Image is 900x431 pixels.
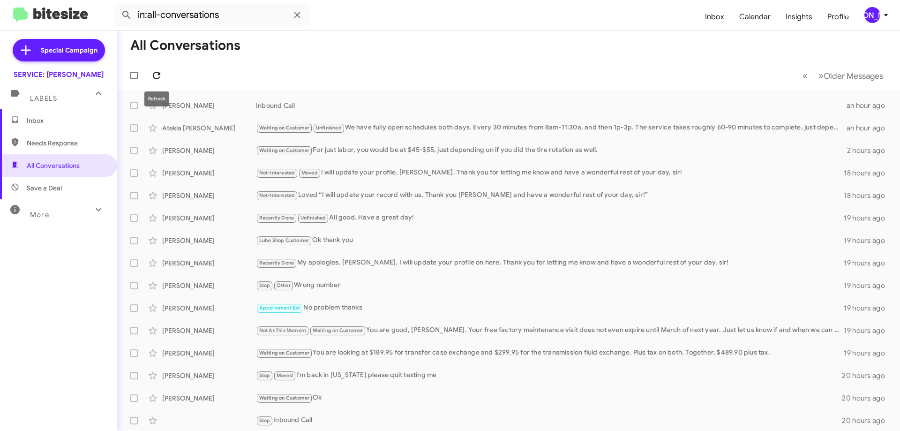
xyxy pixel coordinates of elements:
[144,91,169,106] div: Refresh
[842,393,892,403] div: 20 hours ago
[162,258,256,268] div: [PERSON_NAME]
[256,302,844,313] div: No problem thanks
[732,3,778,30] a: Calendar
[256,122,847,133] div: We have fully open schedules both days. Every 30 minutes from 8am-11:30a, and then 1p-3p. The ser...
[259,282,270,288] span: Stop
[818,70,824,82] span: »
[162,371,256,380] div: [PERSON_NAME]
[259,395,310,401] span: Waiting on Customer
[256,101,847,110] div: Inbound Call
[259,215,294,221] span: Recently Done
[259,125,310,131] span: Waiting on Customer
[162,236,256,245] div: [PERSON_NAME]
[864,7,880,23] div: [PERSON_NAME]
[844,191,892,200] div: 18 hours ago
[259,260,294,266] span: Recently Done
[256,257,844,268] div: My apologies, [PERSON_NAME]. I will update your profile on here. Thank you for letting me know an...
[162,101,256,110] div: [PERSON_NAME]
[256,325,844,336] div: You are good, [PERSON_NAME]. Your free factory maintenance visit does not even expire until March...
[162,348,256,358] div: [PERSON_NAME]
[162,123,256,133] div: Atekia [PERSON_NAME]
[256,415,842,426] div: Inbound Call
[259,372,270,378] span: Stop
[259,327,307,333] span: Not At This Moment
[844,303,892,313] div: 19 hours ago
[856,7,890,23] button: [PERSON_NAME]
[844,281,892,290] div: 19 hours ago
[316,125,342,131] span: Unfinished
[256,348,844,358] div: You are looking at $189.95 for transfer case exchange and $299.95 for the transmission fluid exch...
[256,190,844,201] div: Loved “I will update your record with us. Thank you [PERSON_NAME] and have a wonderful rest of yo...
[162,168,256,178] div: [PERSON_NAME]
[844,168,892,178] div: 18 hours ago
[162,191,256,200] div: [PERSON_NAME]
[259,147,310,153] span: Waiting on Customer
[256,370,842,381] div: I'm back in [US_STATE] please quit texting me
[27,161,80,170] span: All Conversations
[313,327,363,333] span: Waiting on Customer
[30,211,49,219] span: More
[162,146,256,155] div: [PERSON_NAME]
[256,167,844,178] div: I will update your profile, [PERSON_NAME]. Thank you for letting me know and have a wonderful res...
[259,192,295,198] span: Not-Interested
[13,39,105,61] a: Special Campaign
[256,145,847,156] div: For just labor, you would be at $45-$55, just depending on if you did the tire rotation as well.
[277,282,291,288] span: Other
[27,183,62,193] span: Save a Deal
[162,326,256,335] div: [PERSON_NAME]
[130,38,240,53] h1: All Conversations
[162,393,256,403] div: [PERSON_NAME]
[259,417,270,423] span: Stop
[844,213,892,223] div: 19 hours ago
[259,305,300,311] span: Appointment Set
[802,70,808,82] span: «
[30,94,57,103] span: Labels
[844,258,892,268] div: 19 hours ago
[259,350,310,356] span: Waiting on Customer
[842,371,892,380] div: 20 hours ago
[162,281,256,290] div: [PERSON_NAME]
[697,3,732,30] a: Inbox
[256,235,844,246] div: Ok thank you
[259,237,309,243] span: Lube Shop Customer
[844,348,892,358] div: 19 hours ago
[256,393,842,403] div: Ok
[824,71,883,81] span: Older Messages
[847,146,892,155] div: 2 hours ago
[259,170,295,176] span: Not-Interested
[256,280,844,291] div: Wrong number
[41,45,97,55] span: Special Campaign
[300,215,326,221] span: Unfinished
[27,116,106,125] span: Inbox
[842,416,892,425] div: 20 hours ago
[162,213,256,223] div: [PERSON_NAME]
[256,212,844,223] div: All good. Have a great day!
[778,3,820,30] a: Insights
[844,326,892,335] div: 19 hours ago
[797,66,813,85] button: Previous
[820,3,856,30] a: Profile
[813,66,889,85] button: Next
[113,4,310,26] input: Search
[847,101,892,110] div: an hour ago
[847,123,892,133] div: an hour ago
[162,303,256,313] div: [PERSON_NAME]
[14,70,104,79] div: SERVICE: [PERSON_NAME]
[797,66,889,85] nav: Page navigation example
[277,372,293,378] span: Moved
[27,138,106,148] span: Needs Response
[844,236,892,245] div: 19 hours ago
[301,170,318,176] span: Moved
